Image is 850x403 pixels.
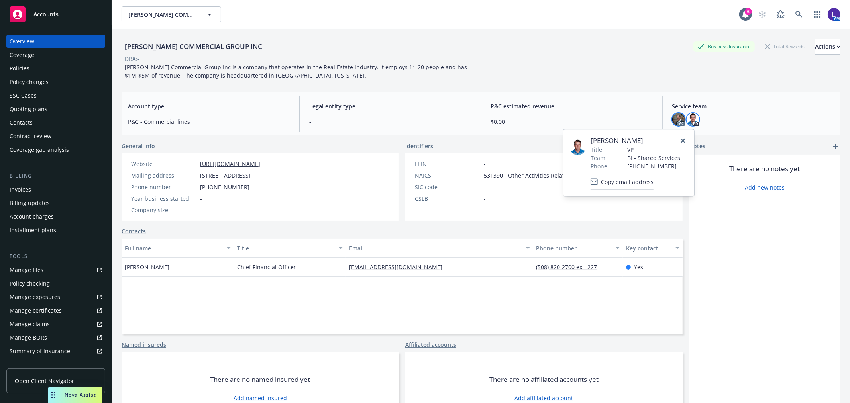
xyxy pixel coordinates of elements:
a: Search [791,6,807,22]
a: Manage certificates [6,304,105,317]
span: There are no notes yet [730,164,800,174]
div: Title [237,244,334,252]
div: Invoices [10,183,31,196]
a: Manage claims [6,318,105,331]
span: Phone [591,162,607,170]
div: Billing [6,172,105,180]
span: Open Client Navigator [15,377,74,385]
div: Full name [125,244,222,252]
span: Account type [128,102,290,110]
span: BI - Shared Services [627,154,680,162]
a: Named insureds [122,340,166,349]
a: Summary of insurance [6,345,105,358]
a: Overview [6,35,105,48]
a: Report a Bug [773,6,789,22]
div: Installment plans [10,224,56,237]
a: Coverage [6,49,105,61]
a: Add new notes [745,183,785,192]
span: [PERSON_NAME] [125,263,169,271]
a: Manage exposures [6,291,105,303]
div: Business Insurance [693,41,755,51]
span: $0.00 [491,117,653,126]
a: Contract review [6,130,105,143]
span: - [309,117,471,126]
div: Overview [10,35,34,48]
div: Policy changes [10,76,49,88]
a: [EMAIL_ADDRESS][DOMAIN_NAME] [349,263,449,271]
div: Mailing address [131,171,197,180]
div: Manage BORs [10,331,47,344]
div: Coverage gap analysis [10,143,69,156]
button: Copy email address [591,174,654,190]
div: Year business started [131,194,197,203]
a: Affiliated accounts [405,340,456,349]
div: SIC code [415,183,481,191]
div: NAICS [415,171,481,180]
span: Legal entity type [309,102,471,110]
div: Policy checking [10,277,50,290]
a: Add named insured [234,394,287,402]
a: Switch app [809,6,825,22]
a: Start snowing [754,6,770,22]
a: SSC Cases [6,89,105,102]
button: Key contact [623,239,683,258]
a: Invoices [6,183,105,196]
img: employee photo [570,139,586,155]
span: [PHONE_NUMBER] [627,162,680,170]
div: Manage files [10,264,43,276]
span: [PERSON_NAME] Commercial Group Inc is a company that operates in the Real Estate industry. It emp... [125,63,469,79]
a: Installment plans [6,224,105,237]
div: Contacts [10,116,33,129]
a: Quoting plans [6,103,105,115]
div: Account charges [10,210,54,223]
a: (508) 820-2700 ext. 227 [536,263,604,271]
span: Team [591,154,605,162]
span: Nova Assist [65,391,96,398]
a: Contacts [6,116,105,129]
button: Email [346,239,533,258]
span: There are no affiliated accounts yet [489,375,599,384]
div: DBA: - [125,55,139,63]
a: Coverage gap analysis [6,143,105,156]
span: General info [122,142,155,150]
div: FEIN [415,160,481,168]
div: Policies [10,62,29,75]
img: photo [687,113,699,126]
div: Quoting plans [10,103,47,115]
span: VP [627,145,680,154]
span: - [484,194,486,203]
span: Copy email address [601,178,654,186]
span: Identifiers [405,142,433,150]
span: Notes [689,142,705,151]
div: [PERSON_NAME] COMMERCIAL GROUP INC [122,41,265,52]
div: SSC Cases [10,89,37,102]
a: Billing updates [6,197,105,209]
img: photo [672,113,685,126]
div: Contract review [10,130,51,143]
div: Email [349,244,521,252]
div: Drag to move [48,387,58,403]
a: Account charges [6,210,105,223]
img: photo [828,8,840,21]
button: Nova Assist [48,387,102,403]
span: Chief Financial Officer [237,263,296,271]
span: - [484,183,486,191]
div: Manage certificates [10,304,62,317]
div: Billing updates [10,197,50,209]
span: - [200,206,202,214]
div: Manage claims [10,318,50,331]
button: [PERSON_NAME] COMMERCIAL GROUP INC [122,6,221,22]
button: Phone number [533,239,623,258]
a: close [678,136,688,145]
span: 531390 - Other Activities Related to Real Estate [484,171,609,180]
span: [PERSON_NAME] COMMERCIAL GROUP INC [128,10,197,19]
div: Summary of insurance [10,345,70,358]
a: Policy checking [6,277,105,290]
span: - [200,194,202,203]
div: Manage exposures [10,291,60,303]
span: [PHONE_NUMBER] [200,183,249,191]
div: Coverage [10,49,34,61]
span: Yes [634,263,643,271]
span: - [484,160,486,168]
